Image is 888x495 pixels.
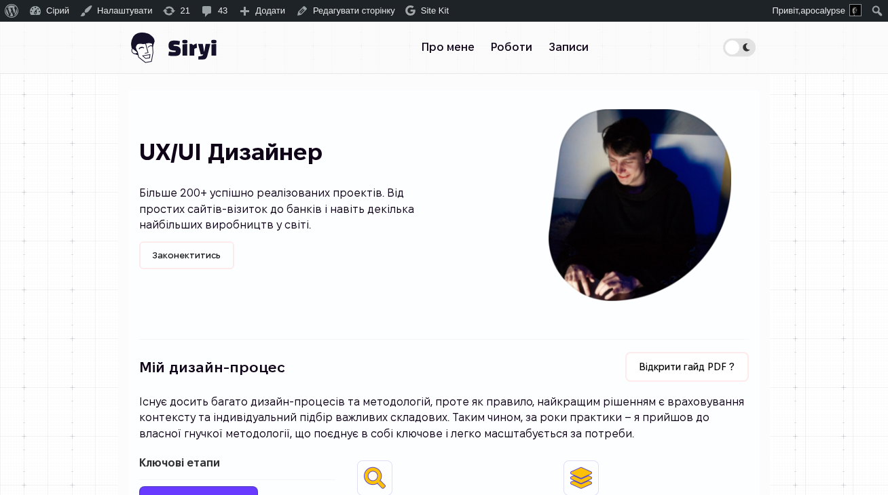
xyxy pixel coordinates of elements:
[540,34,597,61] a: Записи
[139,241,234,269] a: Законектитись
[800,5,845,16] span: apocalypse
[139,141,444,164] h1: UX/UI Дизайнер
[413,34,483,61] a: Про мене
[139,357,531,378] h2: Мій дизайн-процес
[128,22,217,73] img: Сірий
[421,5,449,16] span: Site Kit
[625,352,749,382] a: Відкрити гайд PDF ?
[723,38,756,56] label: Theme switcher
[139,185,444,233] p: Більше 200+ успішно реалізованих проектів. Від простих сайтів-візиток до банків і навіть декілька...
[139,394,749,442] p: Існує досить багато дизайн-процесів та методологій, проте як правило, найкращим рішенням є врахов...
[483,34,540,61] a: Роботи
[139,457,220,469] strong: Ключові етапи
